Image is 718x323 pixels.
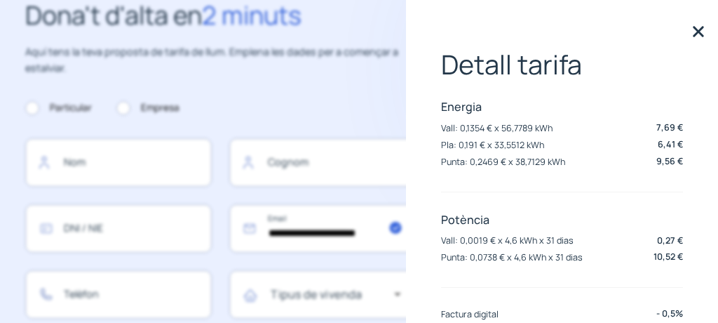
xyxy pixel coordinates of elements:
p: 9,56 € [656,155,683,169]
p: Aquí tens la teva proposta de tarifa de llum. Emplena les dades per a començar a estalviar. [25,44,416,76]
p: 6,41 € [658,138,683,152]
label: Empresa [116,100,179,116]
p: Factura digital [441,308,499,320]
p: Energia [441,99,683,114]
p: Punta: 0,2469 € x 38,7129 kWh [441,156,565,168]
p: - 0,5% [656,308,683,321]
p: Vall: 0,1354 € x 56,7789 kWh [441,122,553,134]
p: Detall tarifa [441,49,683,79]
p: Potència [441,212,683,228]
p: 7,69 € [656,121,683,135]
p: 10,52 € [653,251,683,264]
p: Punta: 0,0738 € x 4,6 kWh x 31 dias [441,251,583,263]
p: Pla: 0,191 € x 33,5512 kWh [441,139,544,151]
mat-label: Tipus de vivenda [271,286,362,302]
label: Particular [25,100,92,116]
p: Vall: 0,0019 € x 4,6 kWh x 31 dias [441,235,574,246]
p: 0,27 € [657,235,683,248]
